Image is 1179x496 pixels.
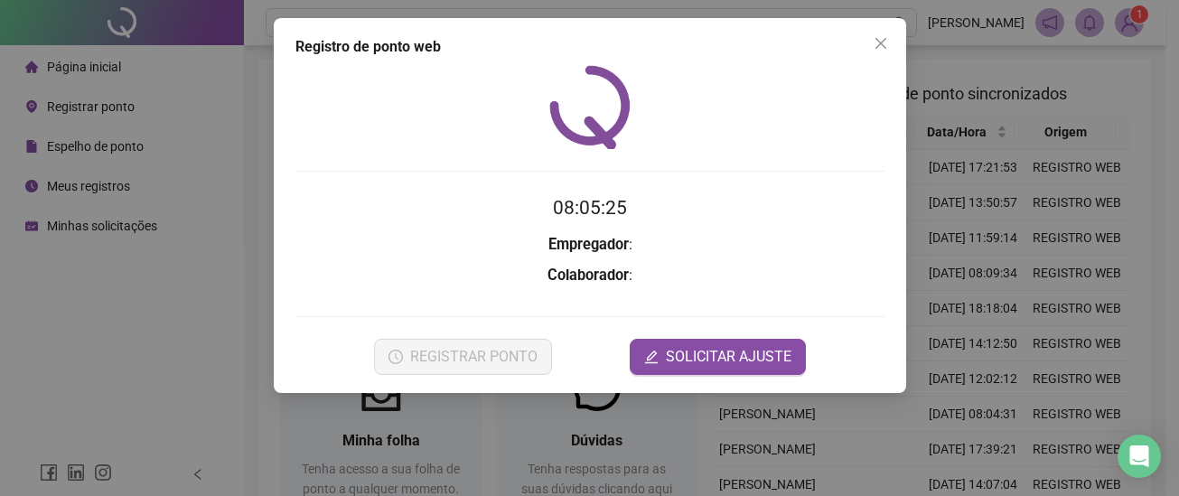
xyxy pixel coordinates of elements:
strong: Empregador [547,236,628,253]
h3: : [295,264,884,287]
time: 08:05:25 [553,197,627,219]
div: Open Intercom Messenger [1118,435,1161,478]
span: SOLICITAR AJUSTE [666,346,791,368]
h3: : [295,233,884,257]
button: editSOLICITAR AJUSTE [630,339,806,375]
div: Registro de ponto web [295,36,884,58]
img: QRPoint [549,65,631,149]
button: Close [866,29,895,58]
span: close [874,36,888,51]
span: edit [644,350,659,364]
strong: Colaborador [547,267,629,284]
button: REGISTRAR PONTO [373,339,551,375]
